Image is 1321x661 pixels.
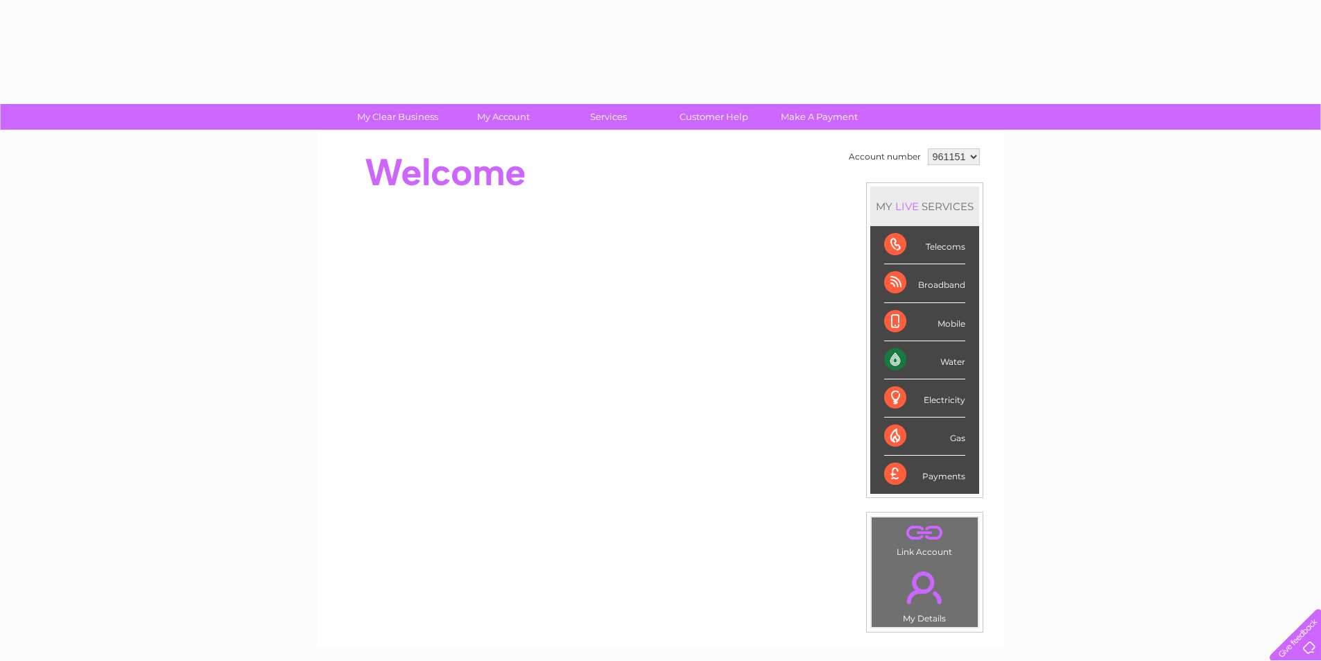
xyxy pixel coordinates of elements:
div: Electricity [884,379,965,418]
div: Water [884,341,965,379]
a: My Account [446,104,560,130]
a: . [875,563,974,612]
a: Customer Help [657,104,771,130]
td: Link Account [871,517,978,560]
div: LIVE [892,200,922,213]
td: My Details [871,560,978,628]
div: Mobile [884,303,965,341]
td: Account number [845,145,924,169]
div: MY SERVICES [870,187,979,226]
a: My Clear Business [340,104,455,130]
div: Telecoms [884,226,965,264]
a: . [875,521,974,545]
a: Make A Payment [762,104,877,130]
div: Payments [884,456,965,493]
div: Gas [884,418,965,456]
div: Broadband [884,264,965,302]
a: Services [551,104,666,130]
